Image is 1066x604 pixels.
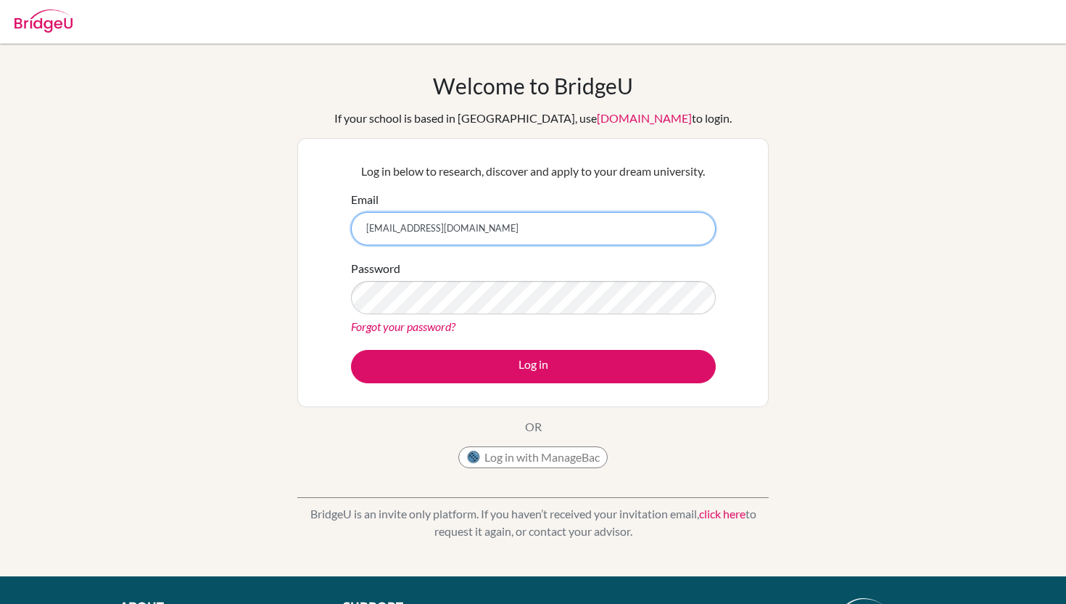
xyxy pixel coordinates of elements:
[433,73,633,99] h1: Welcome to BridgeU
[351,260,400,277] label: Password
[351,319,455,333] a: Forgot your password?
[351,163,716,180] p: Log in below to research, discover and apply to your dream university.
[297,505,769,540] p: BridgeU is an invite only platform. If you haven’t received your invitation email, to request it ...
[351,350,716,383] button: Log in
[525,418,542,436] p: OR
[597,111,692,125] a: [DOMAIN_NAME]
[15,9,73,33] img: Bridge-U
[699,507,745,521] a: click here
[351,191,379,208] label: Email
[458,446,608,468] button: Log in with ManageBac
[334,110,732,127] div: If your school is based in [GEOGRAPHIC_DATA], use to login.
